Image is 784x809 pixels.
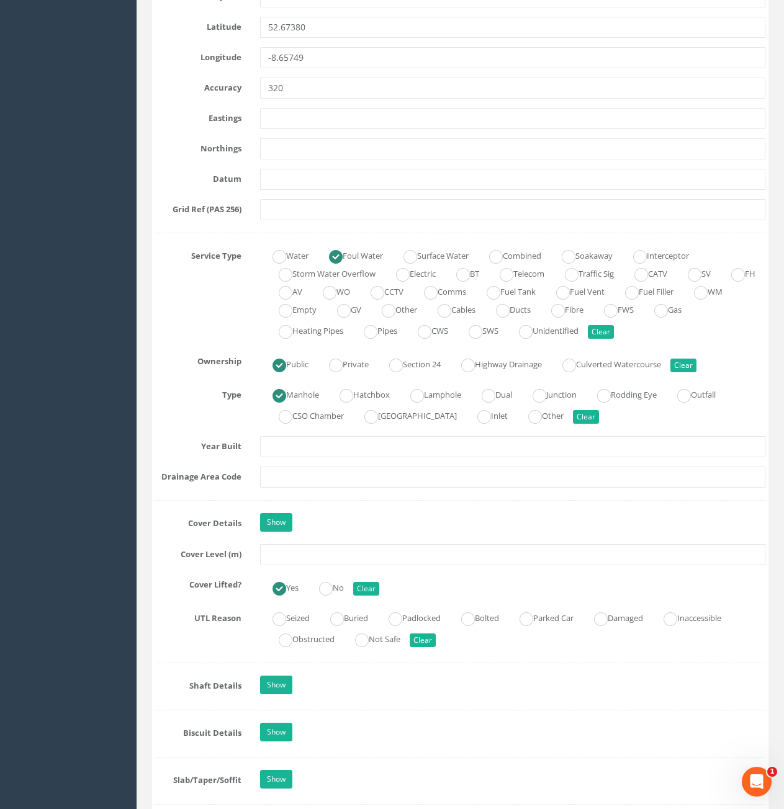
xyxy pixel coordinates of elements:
[146,608,251,624] label: UTL Reason
[398,385,461,403] label: Lamphole
[146,199,251,215] label: Grid Ref (PAS 256)
[621,246,689,264] label: Interceptor
[405,321,448,339] label: CWS
[266,282,302,300] label: AV
[343,629,400,647] label: Not Safe
[260,723,292,741] a: Show
[487,264,544,282] label: Telecom
[358,282,403,300] label: CCTV
[260,354,309,372] label: Public
[146,676,251,692] label: Shaft Details
[260,608,310,626] label: Seized
[544,282,605,300] label: Fuel Vent
[588,325,614,339] button: Clear
[410,633,436,647] button: Clear
[318,608,368,626] label: Buried
[266,321,343,339] label: Heating Pipes
[665,385,716,403] label: Outfall
[260,578,299,596] label: Yes
[325,300,361,318] label: GV
[260,676,292,694] a: Show
[613,282,674,300] label: Fuel Filler
[384,264,436,282] label: Electric
[675,264,711,282] label: SV
[622,264,667,282] label: CATV
[425,300,475,318] label: Cables
[146,138,251,154] label: Northings
[549,246,613,264] label: Soakaway
[146,47,251,63] label: Longitude
[582,608,643,626] label: Damaged
[266,300,317,318] label: Empty
[444,264,479,282] label: BT
[260,246,309,264] label: Water
[719,264,755,282] label: FH
[520,385,577,403] label: Junction
[310,282,350,300] label: WO
[146,436,251,452] label: Year Built
[516,406,564,424] label: Other
[376,608,441,626] label: Padlocked
[651,608,721,626] label: Inaccessible
[266,406,344,424] label: CSO Chamber
[146,723,251,739] label: Biscuit Details
[307,578,344,596] label: No
[412,282,466,300] label: Comms
[146,169,251,185] label: Datum
[552,264,614,282] label: Traffic Sig
[146,351,251,367] label: Ownership
[353,582,379,596] button: Clear
[146,770,251,786] label: Slab/Taper/Soffit
[449,608,499,626] label: Bolted
[317,246,383,264] label: Foul Water
[351,321,397,339] label: Pipes
[474,282,536,300] label: Fuel Tank
[592,300,634,318] label: FWS
[369,300,417,318] label: Other
[449,354,542,372] label: Highway Drainage
[682,282,723,300] label: WM
[146,385,251,401] label: Type
[260,385,319,403] label: Manhole
[146,17,251,33] label: Latitude
[146,108,251,124] label: Eastings
[456,321,498,339] label: SWS
[146,574,251,591] label: Cover Lifted?
[550,354,661,372] label: Culverted Watercourse
[573,410,599,424] button: Clear
[742,767,772,797] iframe: Intercom live chat
[317,354,369,372] label: Private
[260,770,292,789] a: Show
[377,354,441,372] label: Section 24
[146,78,251,94] label: Accuracy
[585,385,657,403] label: Rodding Eye
[266,264,376,282] label: Storm Water Overflow
[767,767,777,777] span: 1
[484,300,531,318] label: Ducts
[146,513,251,529] label: Cover Details
[260,513,292,532] a: Show
[146,246,251,262] label: Service Type
[477,246,541,264] label: Combined
[327,385,390,403] label: Hatchbox
[465,406,508,424] label: Inlet
[670,359,696,372] button: Clear
[642,300,682,318] label: Gas
[507,321,579,339] label: Unidentified
[266,629,335,647] label: Obstructed
[391,246,469,264] label: Surface Water
[507,608,574,626] label: Parked Car
[539,300,583,318] label: Fibre
[146,544,251,560] label: Cover Level (m)
[469,385,512,403] label: Dual
[352,406,457,424] label: [GEOGRAPHIC_DATA]
[146,467,251,483] label: Drainage Area Code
